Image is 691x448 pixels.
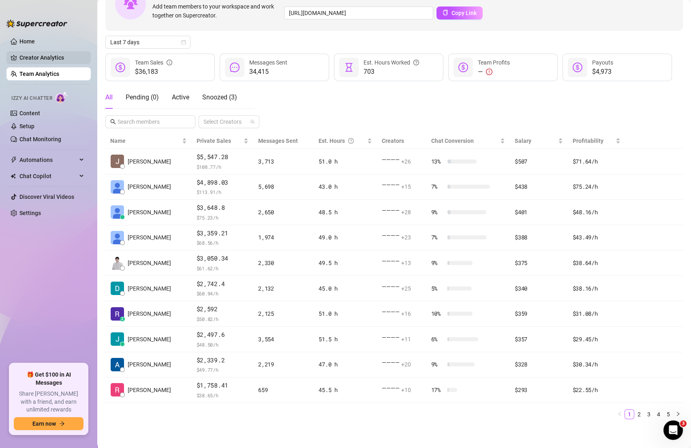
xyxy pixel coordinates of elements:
[319,208,372,217] div: 48.5 h
[111,307,124,321] img: Ranie Jovellano…
[319,386,372,394] div: 45.5 h
[120,317,125,321] div: z
[8,214,144,223] p: Answers to your common questions
[615,409,625,419] li: Previous Page
[5,21,157,37] input: Search for help
[19,136,61,142] a: Chat Monitoring
[19,170,77,183] span: Chat Copilot
[401,208,411,217] span: + 28
[197,138,231,144] span: Private Sales
[573,157,620,166] div: $71.64 /h
[8,122,144,131] p: Learn about our AI Chatter - Izzy
[128,208,171,217] span: [PERSON_NAME]
[11,173,16,179] img: Chat Copilot
[128,335,171,344] span: [PERSON_NAME]
[573,360,620,369] div: $30.34 /h
[377,133,426,149] th: Creators
[19,153,77,166] span: Automations
[197,391,249,399] span: $ 38.65 /h
[573,309,620,318] div: $31.08 /h
[401,233,411,242] span: + 23
[431,233,444,242] span: 7 %
[47,274,75,279] span: Messages
[319,233,372,242] div: 49.0 h
[401,335,411,344] span: + 11
[14,417,83,430] button: Earn nowarrow-right
[181,40,186,45] span: calendar
[258,309,309,318] div: 2,125
[111,282,124,295] img: Danilo Jr. Cuiz…
[94,274,109,279] span: Help
[197,289,249,297] span: $ 60.94 /h
[401,284,411,293] span: + 25
[197,213,249,222] span: $ 75.23 /h
[8,164,144,181] p: Learn about the Supercreator platform and its features
[128,157,171,166] span: [PERSON_NAME]
[515,258,563,267] div: $375
[573,182,620,191] div: $75.24 /h
[111,383,124,396] img: Rey Sialana
[202,93,237,101] span: Snoozed ( 3 )
[8,154,144,162] p: CRM, Chatting and Management Tools
[625,409,634,419] li: 1
[344,62,354,72] span: hourglass
[8,90,34,99] span: 5 articles
[431,335,444,344] span: 6 %
[12,274,28,279] span: Home
[8,112,144,121] p: Izzy - AI Chatter
[319,136,365,145] div: Est. Hours
[122,253,162,286] button: News
[19,194,74,200] a: Discover Viral Videos
[401,258,411,267] span: + 13
[6,19,67,28] img: logo-BBDzfeDw.svg
[258,182,309,191] div: 5,698
[486,69,492,75] span: exclamation-circle
[680,420,687,427] span: 3
[11,157,17,163] span: thunderbolt
[197,239,249,247] span: $ 68.56 /h
[382,155,421,168] div: — — — —
[19,123,34,129] a: Setup
[19,51,84,64] a: Creator Analytics
[664,410,673,419] a: 5
[197,178,249,187] span: $4,898.03
[634,409,644,419] li: 2
[348,136,354,145] span: question-circle
[625,410,634,419] a: 1
[230,62,240,72] span: message
[382,383,421,396] div: — — — —
[172,93,189,101] span: Active
[71,4,93,17] h1: Help
[197,152,249,162] span: $5,547.28
[135,58,172,67] div: Team Sales
[401,157,411,166] span: + 26
[128,284,171,293] span: [PERSON_NAME]
[111,256,124,270] img: Paul Andrei Cas…
[32,420,56,427] span: Earn now
[401,360,411,369] span: + 20
[8,246,144,254] p: Billing
[8,70,144,79] p: Getting Started
[676,411,680,416] span: right
[478,67,510,77] div: —
[431,284,444,293] span: 5 %
[197,355,249,365] span: $2,339.2
[197,340,249,349] span: $ 48.50 /h
[110,119,116,125] span: search
[573,138,603,144] span: Profitability
[515,208,563,217] div: $401
[431,157,444,166] span: 13 %
[573,335,620,344] div: $29.45 /h
[128,182,171,191] span: [PERSON_NAME]
[458,62,468,72] span: dollar-circle
[382,358,421,371] div: — — — —
[515,138,531,144] span: Salary
[41,253,81,286] button: Messages
[197,315,249,323] span: $ 50.82 /h
[197,381,249,390] span: $1,758.41
[431,208,444,217] span: 9 %
[319,182,372,191] div: 43.0 h
[573,62,582,72] span: dollar-circle
[573,208,620,217] div: $48.16 /h
[134,274,150,279] span: News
